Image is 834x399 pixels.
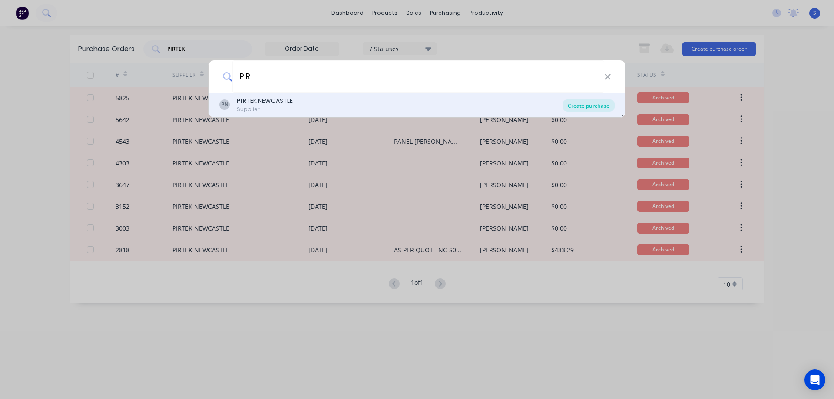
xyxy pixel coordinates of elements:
[232,60,604,93] input: Enter a supplier name to create a new order...
[237,96,293,106] div: TEK NEWCASTLE
[563,99,615,112] div: Create purchase
[804,369,825,390] div: Open Intercom Messenger
[237,96,246,105] b: PIR
[219,99,230,110] div: PN
[237,106,293,113] div: Supplier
